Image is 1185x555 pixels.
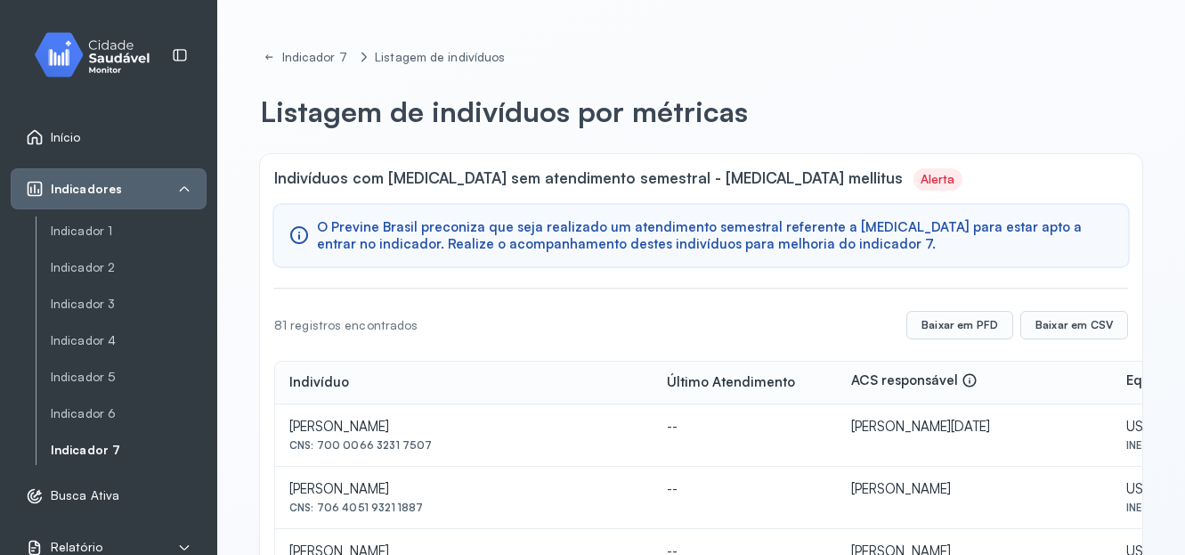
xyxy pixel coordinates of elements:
[51,366,207,388] a: Indicador 5
[260,94,748,129] p: Listagem de indivíduos por métricas
[19,29,179,81] img: monitor.svg
[51,406,207,421] a: Indicador 6
[51,182,122,197] span: Indicadores
[260,46,353,69] a: Indicador 7
[51,488,119,503] span: Busca Ativa
[667,374,795,391] div: Último Atendimento
[371,46,508,69] a: Listagem de indivíduos
[851,481,1097,498] div: [PERSON_NAME]
[26,128,191,146] a: Início
[51,333,207,348] a: Indicador 4
[51,403,207,425] a: Indicador 6
[51,257,207,279] a: Indicador 2
[51,439,207,461] a: Indicador 7
[317,219,1114,253] span: O Previne Brasil preconiza que seja realizado um atendimento semestral referente a [MEDICAL_DATA]...
[274,168,903,191] span: Indivíduos com [MEDICAL_DATA] sem atendimento semestral - [MEDICAL_DATA] mellitus
[906,311,1013,339] button: Baixar em PFD
[51,540,102,555] span: Relatório
[667,481,824,498] div: --
[51,297,207,312] a: Indicador 3
[667,419,824,436] div: --
[51,443,207,458] a: Indicador 7
[51,330,207,352] a: Indicador 4
[289,502,638,514] div: CNS: 706 4051 9321 1887
[51,370,207,385] a: Indicador 5
[51,224,207,239] a: Indicador 1
[51,130,81,145] span: Início
[51,293,207,315] a: Indicador 3
[26,487,191,505] a: Busca Ativa
[282,50,351,65] div: Indicador 7
[51,220,207,242] a: Indicador 1
[289,419,638,436] div: [PERSON_NAME]
[289,439,638,452] div: CNS: 700 0066 3231 7507
[289,374,349,391] div: Indivíduo
[289,481,638,498] div: [PERSON_NAME]
[375,50,505,65] div: Listagem de indivíduos
[1020,311,1128,339] button: Baixar em CSV
[851,372,978,393] div: ACS responsável
[851,419,1097,436] div: [PERSON_NAME][DATE]
[921,172,955,187] div: Alerta
[51,260,207,275] a: Indicador 2
[274,318,418,333] div: 81 registros encontrados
